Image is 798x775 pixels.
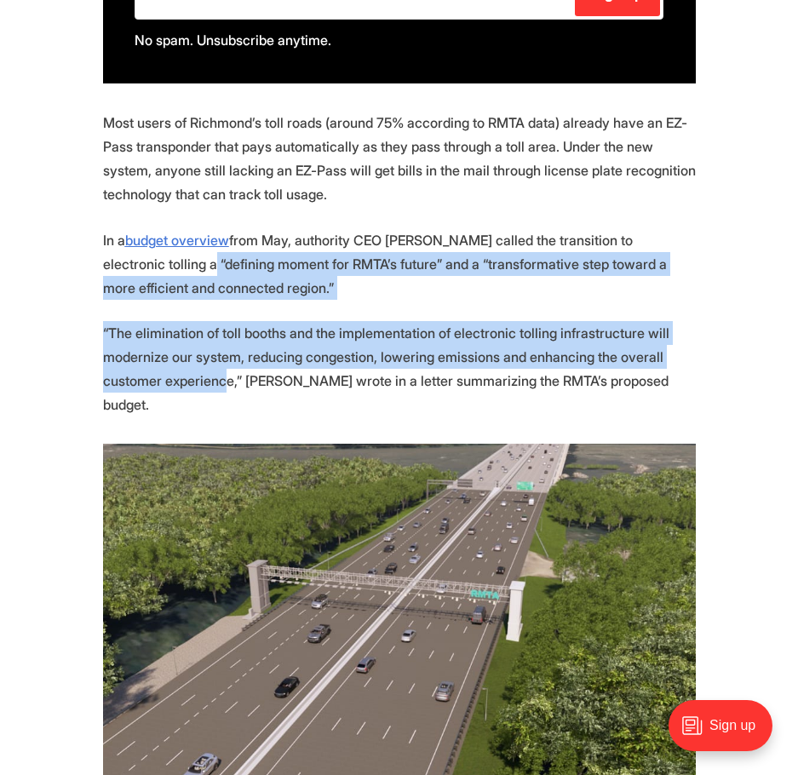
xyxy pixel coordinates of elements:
[103,111,696,206] p: Most users of Richmond’s toll roads (around 75% according to RMTA data) already have an EZ-Pass t...
[135,32,331,49] span: No spam. Unsubscribe anytime.
[125,232,229,249] a: budget overview
[654,692,798,775] iframe: portal-trigger
[103,321,696,416] p: “The elimination of toll booths and the implementation of electronic tolling infrastructure will ...
[103,228,696,300] p: In a from May, authority CEO [PERSON_NAME] called the transition to electronic tolling a “definin...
